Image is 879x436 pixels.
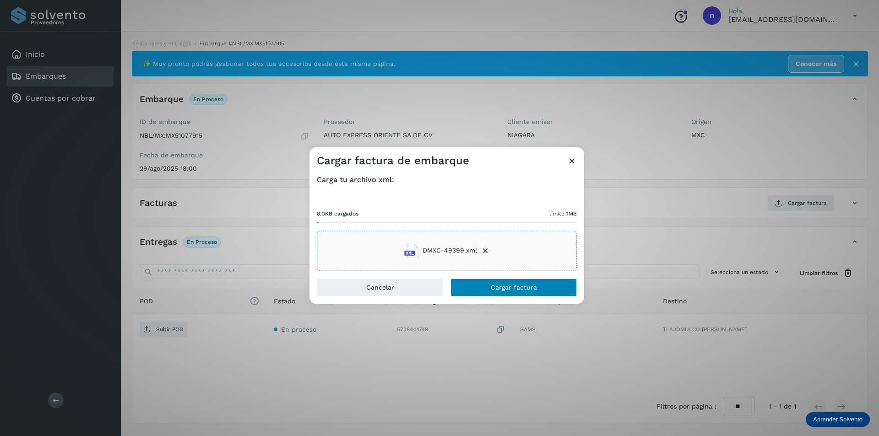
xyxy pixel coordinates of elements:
button: Cancelar [317,278,443,296]
span: 8.0KB cargados [317,210,358,218]
button: Cargar factura [450,278,577,296]
span: DMXC-49399.xml [423,246,477,256]
span: límite 1MB [549,210,577,218]
span: Cancelar [366,284,394,291]
h3: Cargar factura de embarque [317,154,469,167]
span: Cargar factura [491,284,537,291]
div: Aprender Solvento [806,412,870,427]
h4: Carga tu archivo xml: [317,175,577,184]
p: Aprender Solvento [813,416,863,423]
